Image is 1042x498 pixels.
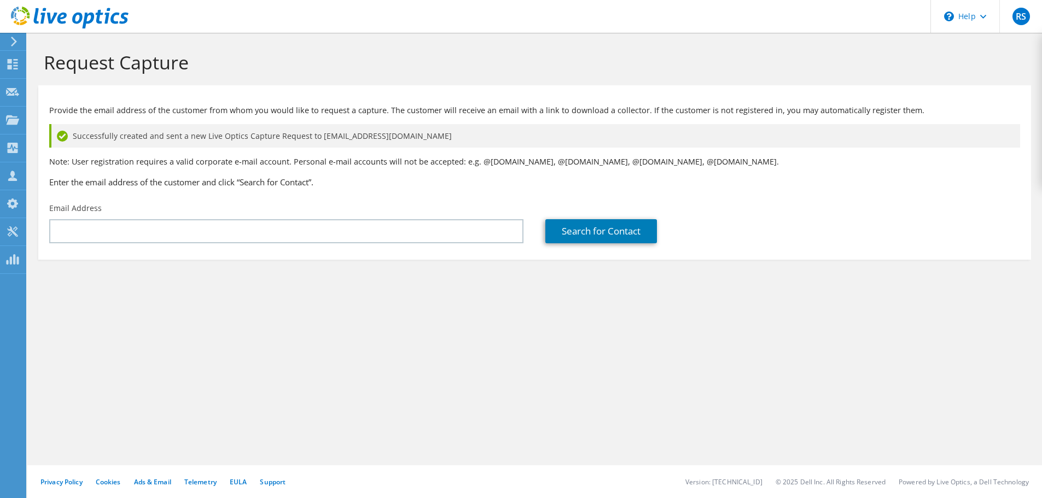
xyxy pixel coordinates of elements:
span: Successfully created and sent a new Live Optics Capture Request to [EMAIL_ADDRESS][DOMAIN_NAME] [73,130,452,142]
h1: Request Capture [44,51,1020,74]
li: Powered by Live Optics, a Dell Technology [899,477,1029,487]
span: RS [1012,8,1030,25]
a: Support [260,477,286,487]
a: Privacy Policy [40,477,83,487]
a: Cookies [96,477,121,487]
svg: \n [944,11,954,21]
a: Ads & Email [134,477,171,487]
a: EULA [230,477,247,487]
li: Version: [TECHNICAL_ID] [685,477,762,487]
a: Search for Contact [545,219,657,243]
label: Email Address [49,203,102,214]
a: Telemetry [184,477,217,487]
h3: Enter the email address of the customer and click “Search for Contact”. [49,176,1020,188]
p: Note: User registration requires a valid corporate e-mail account. Personal e-mail accounts will ... [49,156,1020,168]
p: Provide the email address of the customer from whom you would like to request a capture. The cust... [49,104,1020,116]
li: © 2025 Dell Inc. All Rights Reserved [776,477,886,487]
